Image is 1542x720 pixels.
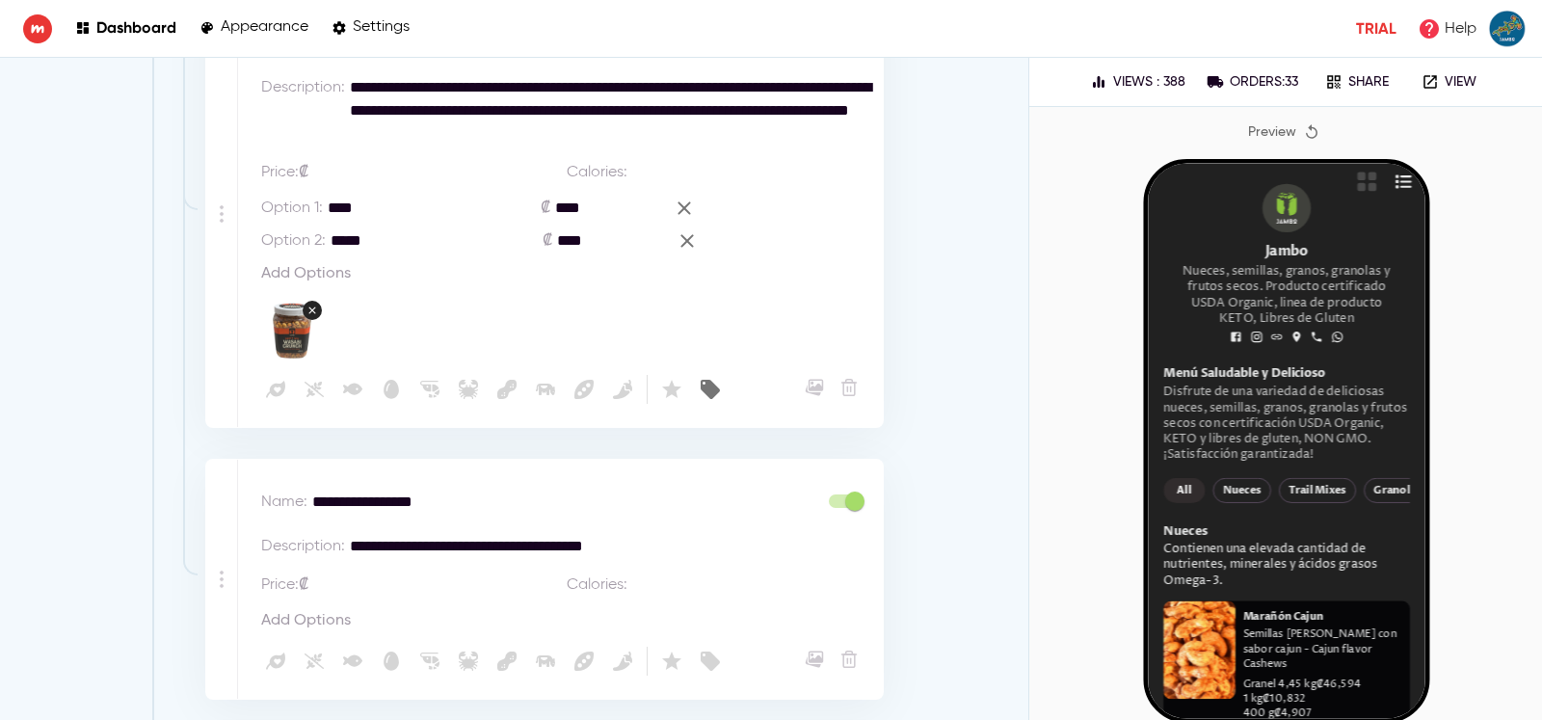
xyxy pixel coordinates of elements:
[106,602,283,619] p: 400 g ₡ 4,907
[567,573,627,597] p: Calories :
[353,18,410,37] p: Settings
[178,183,198,202] a: social-link-PHONE
[802,647,827,672] button: Upload Menu Image
[1412,12,1482,46] a: Help
[106,494,196,510] h4: Marañón Cajun
[802,375,827,400] button: Upload Menu Image
[17,349,64,377] button: All
[1230,74,1298,91] p: Orders : 33
[660,650,683,673] svg: Featured
[1113,74,1185,91] p: Views : 388
[1082,67,1193,96] button: Views : 388
[89,183,108,202] a: social-link-FACEBOOK
[199,15,308,41] a: Appearance
[1312,67,1402,96] button: Share
[261,76,345,99] p: Description :
[17,224,291,242] h2: Menú Saludable y Delicioso
[1348,74,1389,91] p: Share
[200,183,220,202] a: social-link-WHATSAPP
[252,353,305,373] span: Granolas
[1445,17,1476,40] p: Help
[837,375,862,400] button: Remove
[660,378,683,401] svg: Featured
[156,183,175,202] a: social-link-GOOGLE_LOCATION
[96,18,176,37] p: Dashboard
[1408,67,1490,96] a: View
[134,183,153,202] a: social-link-WEBSITE
[567,161,627,184] p: Calories :
[261,535,345,558] p: Description :
[29,353,53,373] span: All
[261,197,323,220] p: Option 1 :
[332,15,410,41] a: Settings
[1488,10,1527,48] img: ACg8ocKKw9w--Og2pJ6k1JLysXp6UjDkcTFaFV9h5xqleaK-_cEwY02u=s96-c
[75,15,176,41] a: Dashboard
[17,245,291,332] p: Disfrute de una variedad de deliciosas nueces, semillas, granos, granolas y frutos secos con cert...
[240,349,315,377] button: Granolas
[261,265,351,283] span: Add Options
[106,586,283,602] p: 1 kg ₡ 10,832
[1445,74,1476,91] p: View
[1147,164,1424,719] iframe: Mobile Preview
[261,491,307,514] p: Name :
[106,570,283,586] p: Granel 4,45 kg ₡ 46,594
[31,111,278,180] p: Nueces, semillas, granos, granolas y frutos secos. Producto certificado USDA Organic, linea de pr...
[837,647,862,672] button: Remove
[146,349,231,377] button: Trail Mixes
[543,229,552,253] p: ₡
[221,18,308,37] p: Appearance
[1199,67,1306,96] button: Orders:33
[84,353,126,373] span: Nueces
[273,6,296,35] button: List View Button
[261,300,323,361] img: Category Item Image
[1356,17,1396,40] p: Trial
[111,183,130,202] a: social-link-INSTAGRAM
[106,515,283,570] p: Semillas [PERSON_NAME] con sabor cajun - Cajun flavor Cashews
[261,229,326,253] p: Option 2 :
[17,399,291,417] h3: Nueces
[261,573,308,597] p: Price : ₡
[541,197,550,220] p: ₡
[699,378,722,401] svg: Sale
[261,612,351,630] span: Add Options
[17,419,291,471] p: Contienen una elevada cantidad de nutrientes, minerales y ácidos grasos Omega-3.
[157,353,221,373] span: Trail Mixes
[72,349,137,377] button: Nueces
[261,161,308,184] p: Price : ₡
[699,650,722,673] svg: Sale
[31,88,278,108] h1: Jambo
